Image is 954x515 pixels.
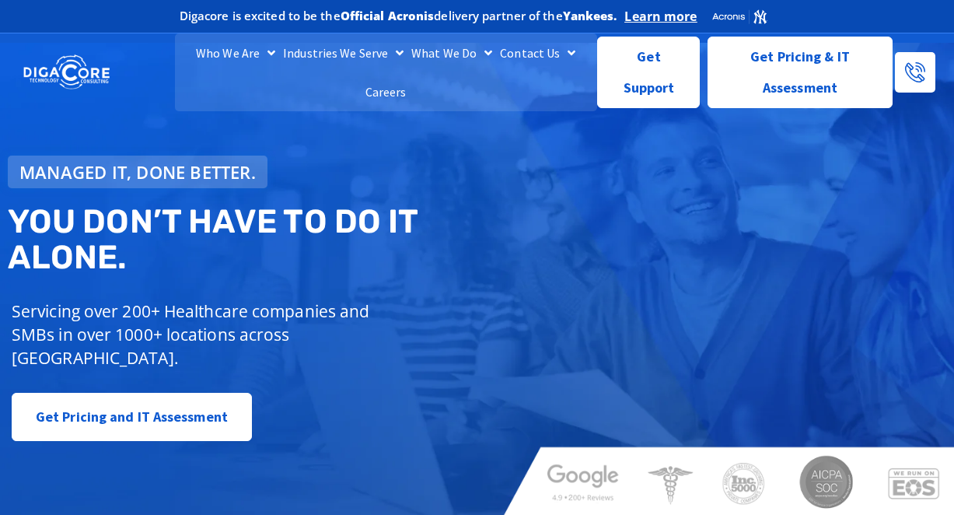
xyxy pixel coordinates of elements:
[720,41,879,103] span: Get Pricing & IT Assessment
[8,204,487,275] h2: You don’t have to do IT alone.
[341,8,435,23] b: Official Acronis
[407,33,496,72] a: What We Do
[362,72,411,111] a: Careers
[36,401,228,433] span: Get Pricing and IT Assessment
[12,300,400,370] p: Servicing over 200+ Healthcare companies and SMBs in over 1000+ locations across [GEOGRAPHIC_DATA].
[175,33,597,111] nav: Menu
[597,37,700,108] a: Get Support
[180,10,617,22] h2: Digacore is excited to be the delivery partner of the
[711,9,767,26] img: Acronis
[192,33,279,72] a: Who We Are
[624,9,697,24] a: Learn more
[496,33,579,72] a: Contact Us
[563,8,617,23] b: Yankees.
[610,41,687,103] span: Get Support
[23,54,110,91] img: DigaCore Technology Consulting
[12,393,252,441] a: Get Pricing and IT Assessment
[19,163,256,180] span: Managed IT, done better.
[279,33,407,72] a: Industries We Serve
[8,156,267,188] a: Managed IT, done better.
[708,37,892,108] a: Get Pricing & IT Assessment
